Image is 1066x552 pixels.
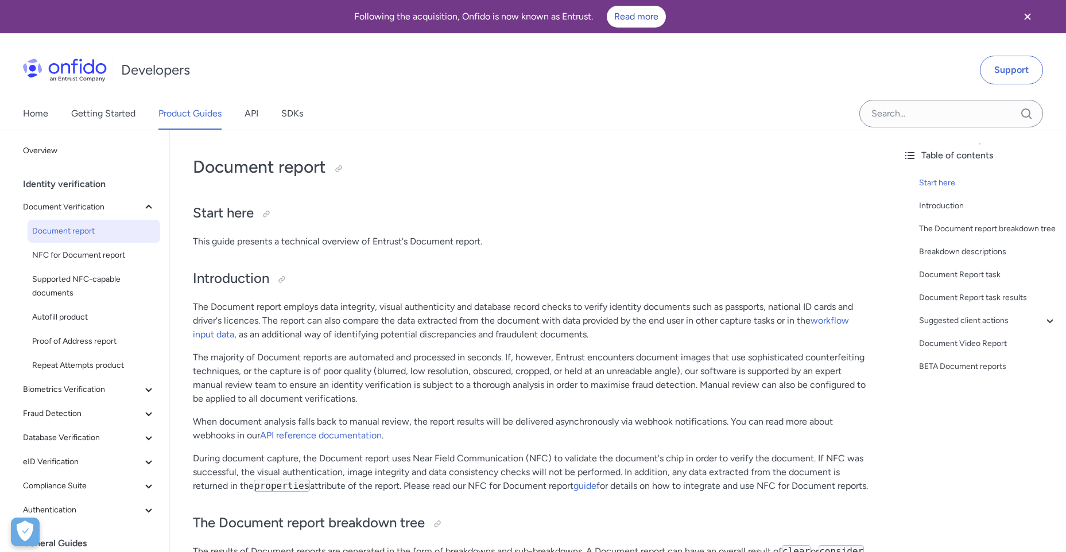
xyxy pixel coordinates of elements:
[919,268,1057,282] a: Document Report task
[919,337,1057,351] a: Document Video Report
[32,335,156,348] span: Proof of Address report
[28,330,160,353] a: Proof of Address report
[1006,2,1049,31] button: Close banner
[193,315,849,340] a: workflow input data
[18,139,160,162] a: Overview
[32,310,156,324] span: Autofill product
[254,480,310,492] code: properties
[18,499,160,522] button: Authentication
[32,248,156,262] span: NFC for Document report
[193,235,871,248] p: This guide presents a technical overview of Entrust's Document report.
[859,100,1043,127] input: Onfido search input field
[919,291,1057,305] a: Document Report task results
[23,455,142,469] span: eID Verification
[18,402,160,425] button: Fraud Detection
[32,359,156,372] span: Repeat Attempts product
[980,56,1043,84] a: Support
[23,503,142,517] span: Authentication
[1021,10,1034,24] svg: Close banner
[23,479,142,493] span: Compliance Suite
[281,98,303,130] a: SDKs
[71,98,135,130] a: Getting Started
[14,6,1006,28] div: Following the acquisition, Onfido is now known as Entrust.
[23,59,107,81] img: Onfido Logo
[32,224,156,238] span: Document report
[158,98,222,130] a: Product Guides
[28,306,160,329] a: Autofill product
[193,204,871,223] h2: Start here
[23,407,142,421] span: Fraud Detection
[28,268,160,305] a: Supported NFC-capable documents
[23,173,165,196] div: Identity verification
[245,98,258,130] a: API
[121,61,190,79] h1: Developers
[23,98,48,130] a: Home
[23,144,156,158] span: Overview
[28,220,160,243] a: Document report
[23,431,142,445] span: Database Verification
[18,450,160,473] button: eID Verification
[18,196,160,219] button: Document Verification
[28,354,160,377] a: Repeat Attempts product
[919,222,1057,236] a: The Document report breakdown tree
[193,415,871,442] p: When document analysis falls back to manual review, the report results will be delivered asynchro...
[193,514,871,533] h2: The Document report breakdown tree
[919,245,1057,259] a: Breakdown descriptions
[573,480,596,491] a: guide
[919,176,1057,190] a: Start here
[260,430,382,441] a: API reference documentation
[919,314,1057,328] a: Suggested client actions
[193,156,871,178] h1: Document report
[903,149,1057,162] div: Table of contents
[23,200,142,214] span: Document Verification
[23,383,142,396] span: Biometrics Verification
[18,378,160,401] button: Biometrics Verification
[193,300,871,341] p: The Document report employs data integrity, visual authenticity and database record checks to ver...
[18,475,160,497] button: Compliance Suite
[607,6,666,28] a: Read more
[193,269,871,289] h2: Introduction
[18,426,160,449] button: Database Verification
[11,518,40,546] button: Open Preferences
[193,452,871,493] p: During document capture, the Document report uses Near Field Communication (NFC) to validate the ...
[919,360,1057,374] a: BETA Document reports
[28,244,160,267] a: NFC for Document report
[32,273,156,300] span: Supported NFC-capable documents
[11,518,40,546] div: Cookie Preferences
[919,199,1057,213] a: Introduction
[193,351,871,406] p: The majority of Document reports are automated and processed in seconds. If, however, Entrust enc...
